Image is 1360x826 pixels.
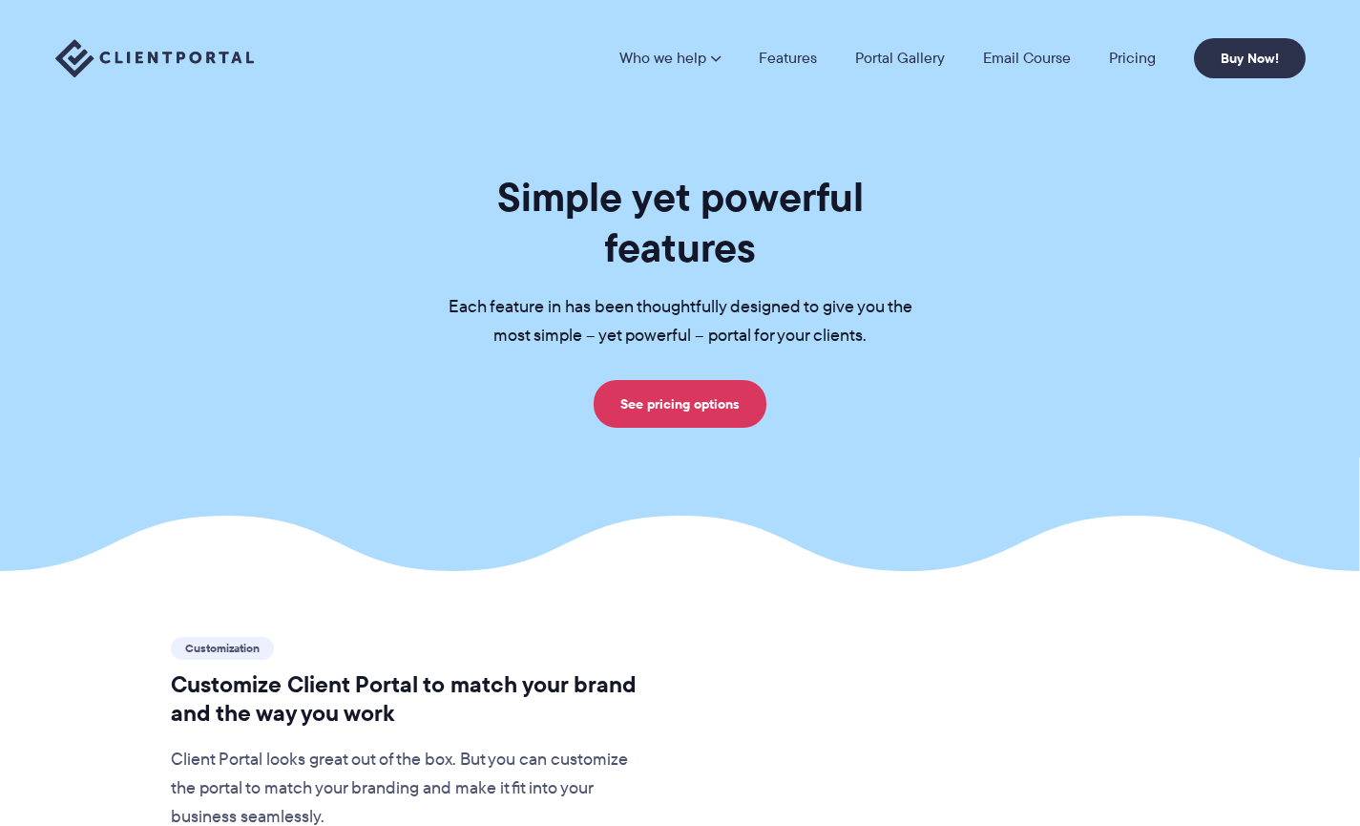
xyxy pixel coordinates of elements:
a: See pricing options [594,380,766,428]
h2: Customize Client Portal to match your brand and the way you work [171,670,653,728]
a: Pricing [1109,51,1156,66]
a: Who we help [619,51,721,66]
span: Customization [171,637,274,660]
a: Email Course [983,51,1071,66]
p: Each feature in has been thoughtfully designed to give you the most simple – yet powerful – porta... [418,293,943,350]
a: Portal Gallery [855,51,945,66]
a: Features [759,51,817,66]
a: Buy Now! [1194,38,1306,78]
h1: Simple yet powerful features [418,172,943,273]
